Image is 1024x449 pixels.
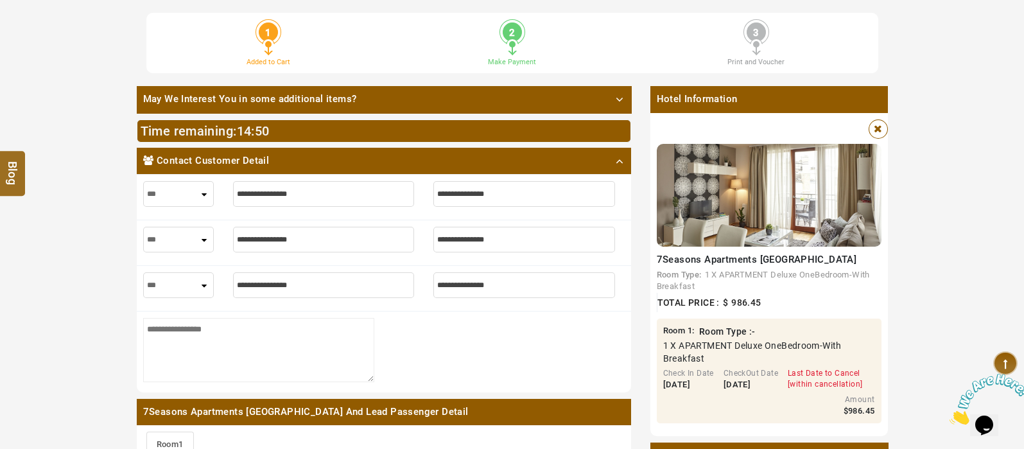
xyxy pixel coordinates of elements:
span: 7Seasons Apartments [GEOGRAPHIC_DATA] [657,254,857,265]
div: [within cancellation] [788,379,862,390]
h3: Added to Cart [156,58,381,66]
span: 2 [503,22,522,42]
span: 1 X APARTMENT Deluxe OneBedroom-With Breakfast [663,339,875,365]
span: Contact Customer Detail [157,154,269,168]
span: 1 [688,326,692,335]
span: : [237,123,270,139]
iframe: chat widget [944,369,1024,430]
span: Blog [4,161,21,172]
span: 50 [255,123,270,139]
div: [DATE] [663,379,714,391]
a: May We Interest You in some additional items? [137,86,631,112]
img: c9c4cf57_z.jpg [657,144,881,247]
span: 1 [259,22,278,42]
h3: Make Payment [400,58,625,66]
span: 1 [178,439,183,449]
img: Chat attention grabber [5,5,85,56]
span: Hotel Information [650,86,888,112]
h3: Print and Voucher [644,58,869,66]
span: 7Seasons Apartments [GEOGRAPHIC_DATA] And Lead Passenger Detail [137,399,631,425]
span: 14 [237,123,252,139]
span: : [663,325,695,338]
div: CheckOut Date [724,368,778,379]
div: Check In Date [663,368,714,379]
span: 986.45 [731,297,761,308]
span: $ [844,406,848,416]
div: Last Date to Cancel [788,368,862,379]
span: $ [723,297,728,308]
a: 1 X APARTMENT Deluxe OneBedroom-With Breakfast [657,270,870,292]
span: 3 [747,22,766,42]
div: Amount [811,394,875,405]
b: Room Type :- [699,326,756,337]
span: 986.45 [848,406,874,416]
span: Total Price : [657,297,720,308]
div: [DATE] [724,379,778,391]
span: Time remaining: [141,123,237,139]
b: Room Type: [657,270,702,279]
span: Room [663,326,686,335]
